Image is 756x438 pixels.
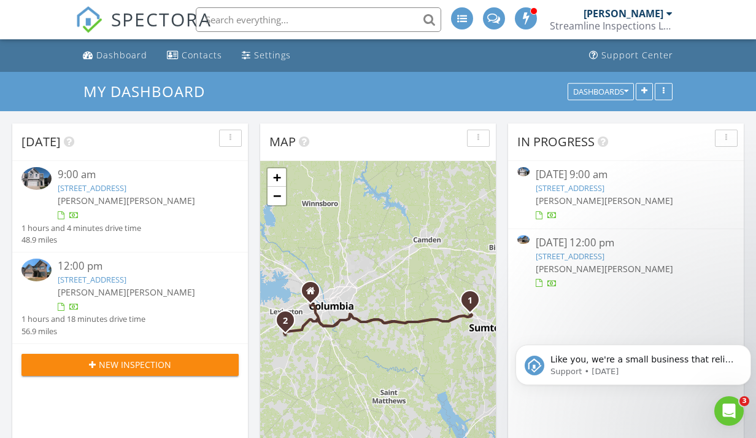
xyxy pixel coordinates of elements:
span: New Inspection [99,358,171,371]
img: 9357285%2Fcover_photos%2FkUYEsC1L6XKNMGLZiWph%2Fsmall.jpg [517,167,530,176]
a: Zoom in [268,168,286,187]
input: Search everything... [196,7,441,32]
span: [PERSON_NAME] [604,195,673,206]
div: [DATE] 9:00 am [536,167,717,182]
div: [DATE] 12:00 pm [536,235,717,251]
a: [STREET_ADDRESS] [536,251,604,262]
div: 12:00 pm [58,259,221,274]
a: [DATE] 9:00 am [STREET_ADDRESS] [PERSON_NAME][PERSON_NAME] [517,167,735,222]
button: Dashboards [568,83,634,100]
span: [PERSON_NAME] [126,195,195,206]
a: My Dashboard [83,81,215,101]
a: [DATE] 12:00 pm [STREET_ADDRESS] [PERSON_NAME][PERSON_NAME] [517,235,735,290]
div: Streamline Inspections LLC [550,20,673,32]
span: Map [269,133,296,150]
a: [STREET_ADDRESS] [58,182,126,194]
div: Dashboard [96,49,147,61]
span: SPECTORA [111,6,212,32]
span: [PERSON_NAME] [126,286,195,298]
img: 9361845%2Fcover_photos%2FnnP1ktdUICGgUorv9ise%2Fsmall.jpg [517,235,530,244]
img: 9357285%2Fcover_photos%2FkUYEsC1L6XKNMGLZiWph%2Fsmall.jpg [21,167,52,190]
a: Dashboard [78,44,152,67]
span: [PERSON_NAME] [536,195,604,206]
a: Support Center [584,44,678,67]
span: [PERSON_NAME] [58,286,126,298]
i: 2 [283,317,288,326]
div: 317 Pleasant Creek Ct, Lexington, SC 29073 [285,320,293,327]
div: 1 hours and 18 minutes drive time [21,313,145,325]
div: 48.9 miles [21,234,141,246]
span: [DATE] [21,133,61,150]
img: 9361845%2Fcover_photos%2FnnP1ktdUICGgUorv9ise%2Fsmall.jpg [21,259,52,281]
span: [PERSON_NAME] [536,263,604,275]
iframe: Intercom notifications message [511,319,756,405]
div: Support Center [601,49,673,61]
div: 1 hours and 4 minutes drive time [21,222,141,234]
a: Contacts [162,44,227,67]
a: 9:00 am [STREET_ADDRESS] [PERSON_NAME][PERSON_NAME] 1 hours and 4 minutes drive time 48.9 miles [21,167,239,246]
div: Contacts [182,49,222,61]
img: The Best Home Inspection Software - Spectora [75,6,102,33]
a: 12:00 pm [STREET_ADDRESS] [PERSON_NAME][PERSON_NAME] 1 hours and 18 minutes drive time 56.9 miles [21,259,239,337]
div: 49 C Trotter Rd., West Columbia SC 29169 [310,291,318,298]
div: 56.9 miles [21,326,145,337]
div: 2953 Old Field Rd, Sumter, SC 29150 [470,300,477,307]
i: 1 [468,297,472,305]
span: In Progress [517,133,595,150]
div: [PERSON_NAME] [584,7,663,20]
span: [PERSON_NAME] [58,195,126,206]
iframe: Intercom live chat [714,396,744,426]
a: [STREET_ADDRESS] [536,182,604,194]
div: Dashboards [573,87,628,96]
a: SPECTORA [75,17,212,42]
div: Settings [254,49,291,61]
a: [STREET_ADDRESS] [58,274,126,285]
span: 3 [739,396,749,406]
div: 9:00 am [58,167,221,182]
button: New Inspection [21,354,239,376]
span: [PERSON_NAME] [604,263,673,275]
a: Settings [237,44,296,67]
a: Zoom out [268,187,286,205]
